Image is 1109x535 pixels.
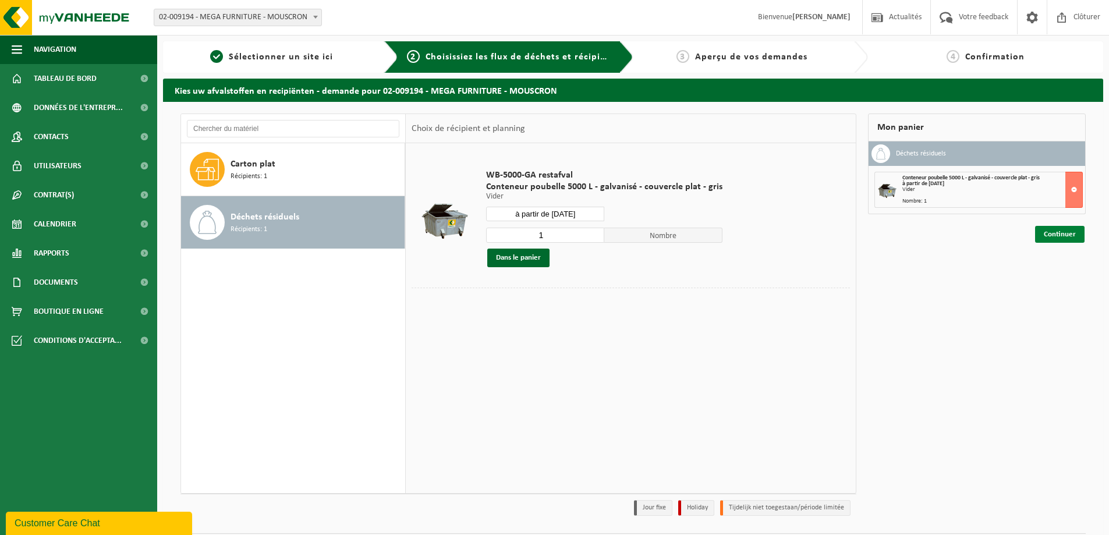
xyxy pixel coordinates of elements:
[34,180,74,210] span: Contrat(s)
[34,93,123,122] span: Données de l'entrepr...
[34,151,82,180] span: Utilisateurs
[231,171,267,182] span: Récipients: 1
[229,52,333,62] span: Sélectionner un site ici
[6,509,194,535] iframe: chat widget
[902,187,1082,193] div: Vider
[486,207,604,221] input: Sélectionnez date
[407,50,420,63] span: 2
[210,50,223,63] span: 1
[154,9,322,26] span: 02-009194 - MEGA FURNITURE - MOUSCRON
[896,144,946,163] h3: Déchets résiduels
[34,210,76,239] span: Calendrier
[486,193,722,201] p: Vider
[902,199,1082,204] div: Nombre: 1
[154,9,321,26] span: 02-009194 - MEGA FURNITURE - MOUSCRON
[676,50,689,63] span: 3
[634,500,672,516] li: Jour fixe
[34,268,78,297] span: Documents
[34,122,69,151] span: Contacts
[604,228,722,243] span: Nombre
[34,64,97,93] span: Tableau de bord
[181,143,405,196] button: Carton plat Récipients: 1
[486,181,722,193] span: Conteneur poubelle 5000 L - galvanisé - couvercle plat - gris
[169,50,375,64] a: 1Sélectionner un site ici
[947,50,959,63] span: 4
[34,326,122,355] span: Conditions d'accepta...
[720,500,851,516] li: Tijdelijk niet toegestaan/période limitée
[792,13,851,22] strong: [PERSON_NAME]
[902,180,944,187] strong: à partir de [DATE]
[406,114,531,143] div: Choix de récipient et planning
[34,297,104,326] span: Boutique en ligne
[187,120,399,137] input: Chercher du matériel
[231,157,275,171] span: Carton plat
[678,500,714,516] li: Holiday
[231,210,299,224] span: Déchets résiduels
[163,79,1103,101] h2: Kies uw afvalstoffen en recipiënten - demande pour 02-009194 - MEGA FURNITURE - MOUSCRON
[487,249,550,267] button: Dans le panier
[231,224,267,235] span: Récipients: 1
[902,175,1040,181] span: Conteneur poubelle 5000 L - galvanisé - couvercle plat - gris
[34,35,76,64] span: Navigation
[486,169,722,181] span: WB-5000-GA restafval
[181,196,405,249] button: Déchets résiduels Récipients: 1
[965,52,1025,62] span: Confirmation
[695,52,807,62] span: Aperçu de vos demandes
[426,52,619,62] span: Choisissiez les flux de déchets et récipients
[1035,226,1085,243] a: Continuer
[868,114,1086,141] div: Mon panier
[34,239,69,268] span: Rapports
